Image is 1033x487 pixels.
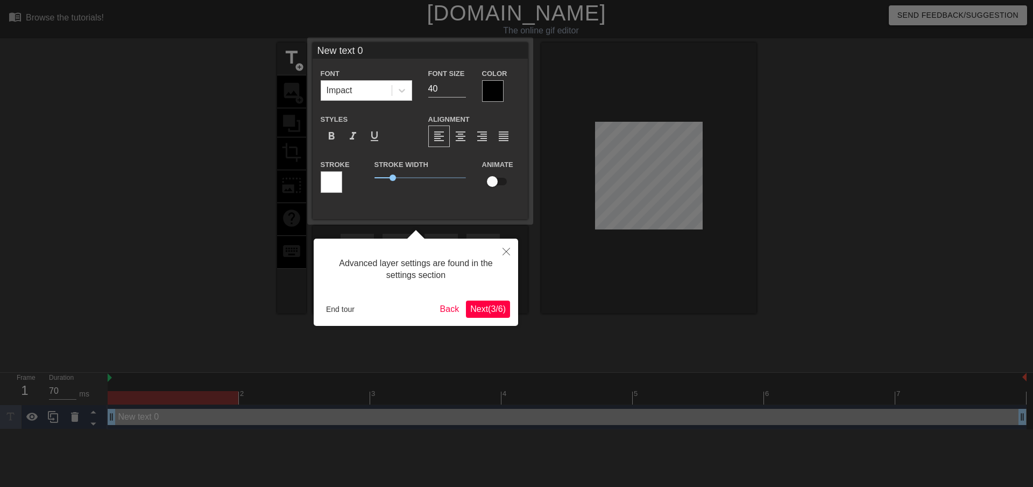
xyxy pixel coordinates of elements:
button: Close [494,239,518,263]
button: Next [466,301,510,318]
button: End tour [322,301,359,317]
div: Advanced layer settings are found in the settings section [322,247,510,293]
button: Back [436,301,464,318]
span: Next ( 3 / 6 ) [470,304,506,314]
